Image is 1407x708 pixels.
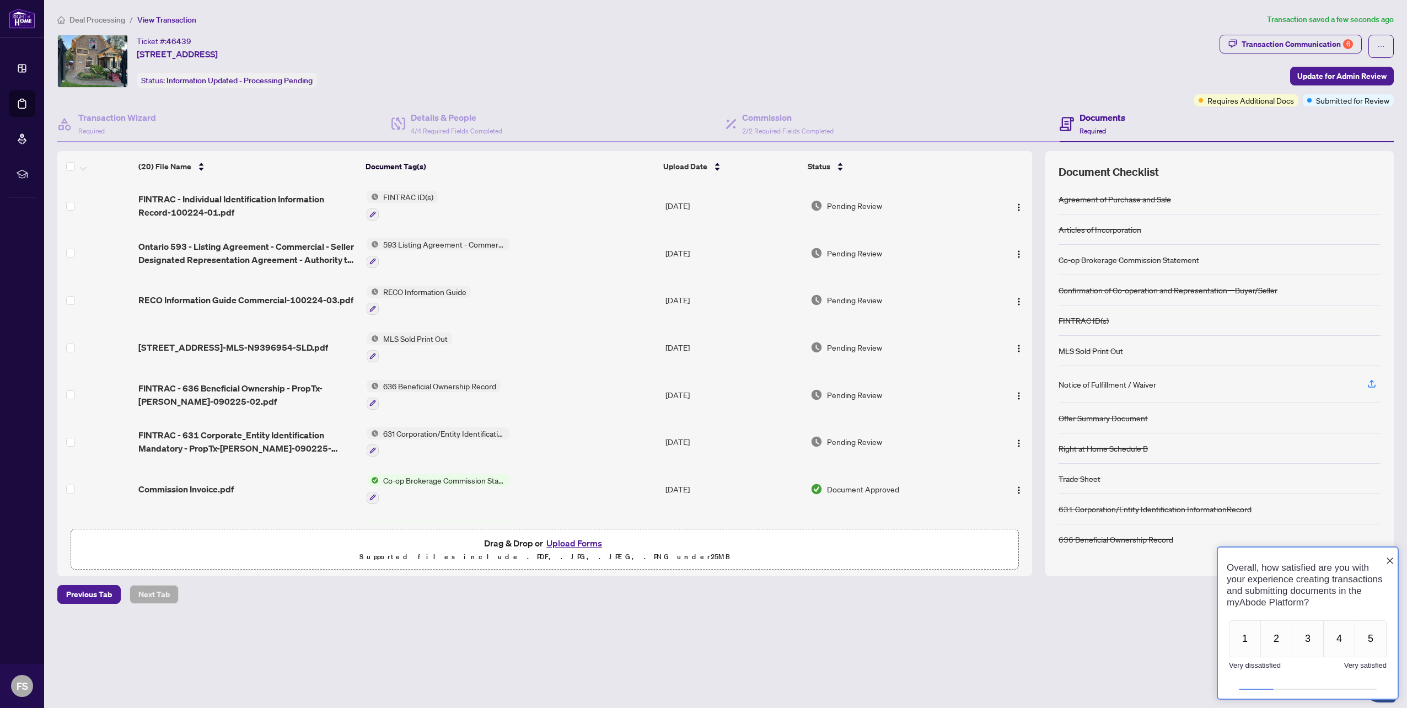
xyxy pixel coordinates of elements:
div: 6 [1343,39,1353,49]
img: Status Icon [367,191,379,203]
iframe: Sprig User Feedback Dialog [1209,535,1407,708]
span: Pending Review [827,341,882,353]
button: Logo [1010,386,1028,404]
td: [DATE] [661,229,806,277]
span: FINTRAC - 631 Corporate_Entity Identification Mandatory - PropTx-[PERSON_NAME]-090225-02.pdf [138,428,358,455]
span: Upload Date [663,160,707,173]
div: 636 Beneficial Ownership Record [1059,533,1173,545]
img: Logo [1014,486,1023,495]
td: [DATE] [661,277,806,324]
div: Transaction Communication [1242,35,1353,53]
span: Drag & Drop orUpload FormsSupported files include .PDF, .JPG, .JPEG, .PNG under25MB [71,529,1018,570]
div: Trade Sheet [1059,473,1100,485]
td: [DATE] [661,465,806,513]
span: Required [78,127,105,135]
span: Document Approved [827,483,899,495]
span: Co-op Brokerage Commission Statement [379,522,509,534]
span: home [57,16,65,24]
div: Offer Summary Document [1059,412,1148,424]
img: Logo [1014,297,1023,306]
img: Logo [1014,344,1023,353]
button: Logo [1010,244,1028,262]
span: Pending Review [827,247,882,259]
h4: Transaction Wizard [78,111,156,124]
button: Status Icon593 Listing Agreement - Commercial - Seller Designated Representation Agreement Author... [367,238,509,268]
span: View Transaction [137,15,196,25]
button: Transaction Communication6 [1220,35,1362,53]
span: Ontario 593 - Listing Agreement - Commercial - Seller Designated Representation Agreement - Autho... [138,240,358,266]
article: Transaction saved a few seconds ago [1267,13,1394,26]
button: Status Icon636 Beneficial Ownership Record [367,380,501,410]
div: Agreement of Purchase and Sale [1059,193,1171,205]
div: Ticket #: [137,35,191,47]
div: Right at Home Schedule B [1059,442,1148,454]
span: RECO Information Guide [379,286,471,298]
span: FINTRAC ID(s) [379,191,438,203]
span: Drag & Drop or [484,536,605,550]
button: Status IconCo-op Brokerage Commission Statement [367,474,509,504]
span: Co-op Brokerage Commission Statement [379,474,509,486]
span: Information Updated - Processing Pending [167,76,313,85]
span: Document Checklist [1059,164,1159,180]
img: Logo [1014,439,1023,448]
th: Upload Date [659,151,803,182]
span: Pending Review [827,294,882,306]
img: Status Icon [367,474,379,486]
span: Pending Review [827,436,882,448]
td: [DATE] [661,324,806,371]
button: Status IconMLS Sold Print Out [367,332,452,362]
span: Requires Additional Docs [1207,94,1294,106]
span: 593 Listing Agreement - Commercial - Seller Designated Representation Agreement Authority to Offe... [379,238,509,250]
button: Status Icon631 Corporation/Entity Identification InformationRecord [367,427,509,457]
img: Document Status [810,436,823,448]
button: Upload Forms [543,536,605,550]
span: FS [17,678,28,694]
button: Status IconFINTRAC ID(s) [367,191,438,221]
button: Logo [1010,291,1028,309]
span: (20) File Name [138,160,191,173]
span: ellipsis [1377,42,1385,50]
th: Document Tag(s) [361,151,659,182]
button: Next Tab [130,585,179,604]
button: Update for Admin Review [1290,67,1394,85]
span: 636 Beneficial Ownership Record [379,380,501,392]
div: Articles of Incorporation [1059,223,1141,235]
h4: Commission [742,111,834,124]
img: Status Icon [367,286,379,298]
span: RECO Information Guide Commercial-100224-03.pdf [138,293,353,307]
span: Deal Processing [69,15,125,25]
span: Pending Review [827,389,882,401]
div: MLS Sold Print Out [1059,345,1123,357]
h4: Details & People [411,111,502,124]
img: IMG-N9396954_1.jpg [58,35,127,87]
img: Document Status [810,341,823,353]
p: Supported files include .PDF, .JPG, .JPEG, .PNG under 25 MB [78,550,1012,564]
td: [DATE] [661,182,806,229]
img: Status Icon [367,238,379,250]
span: Previous Tab [66,586,112,603]
span: FINTRAC - 636 Beneficial Ownership - PropTx-[PERSON_NAME]-090225-02.pdf [138,382,358,408]
img: Document Status [810,483,823,495]
div: 631 Corporation/Entity Identification InformationRecord [1059,503,1252,515]
span: FINTRAC - Individual Identification Information Record-100224-01.pdf [138,192,358,219]
td: [DATE] [661,513,806,560]
img: logo [9,8,35,29]
div: Confirmation of Co-operation and Representation—Buyer/Seller [1059,284,1277,296]
img: Document Status [810,389,823,401]
img: Logo [1014,250,1023,259]
td: [DATE] [661,419,806,466]
div: Co-op Brokerage Commission Statement [1059,254,1199,266]
button: Status IconRECO Information Guide [367,286,471,315]
img: Status Icon [367,380,379,392]
div: Notice of Fulfillment / Waiver [1059,378,1156,390]
img: Status Icon [367,332,379,345]
img: Document Status [810,200,823,212]
span: 46439 [167,36,191,46]
span: 4/4 Required Fields Completed [411,127,502,135]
